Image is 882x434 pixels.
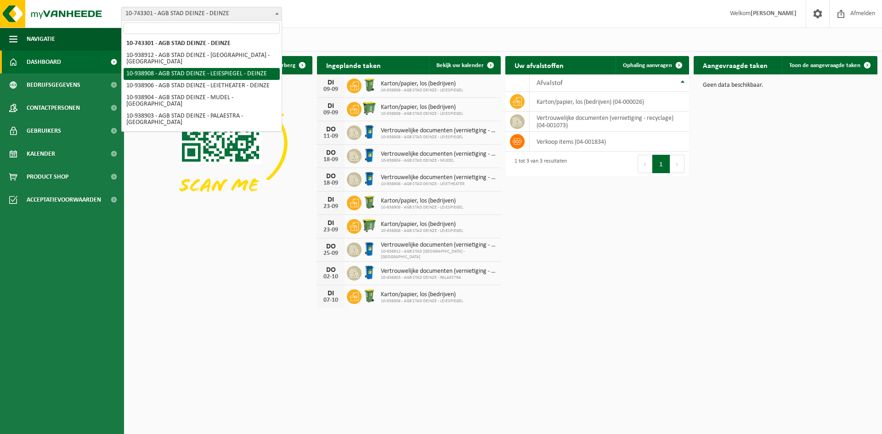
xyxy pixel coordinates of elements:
[381,135,496,140] span: 10-938908 - AGB STAD DEINZE - LEIESPIEGEL
[122,7,282,20] span: 10-743301 - AGB STAD DEINZE - DEINZE
[381,111,463,117] span: 10-938908 - AGB STAD DEINZE - LEIESPIEGEL
[129,74,312,212] img: Download de VHEPlus App
[381,299,463,304] span: 10-938908 - AGB STAD DEINZE - LEIESPIEGEL
[124,38,280,50] li: 10-743301 - AGB STAD DEINZE - DEINZE
[27,96,80,119] span: Contactpersonen
[429,56,500,74] a: Bekijk uw kalender
[322,126,340,133] div: DO
[322,79,340,86] div: DI
[322,133,340,140] div: 11-09
[322,220,340,227] div: DI
[381,205,463,210] span: 10-938908 - AGB STAD DEINZE - LEIESPIEGEL
[751,10,797,17] strong: [PERSON_NAME]
[703,82,868,89] p: Geen data beschikbaar.
[322,149,340,157] div: DO
[322,266,340,274] div: DO
[510,154,567,174] div: 1 tot 3 van 3 resultaten
[436,62,484,68] span: Bekijk uw kalender
[638,155,652,173] button: Previous
[530,92,689,112] td: karton/papier, los (bedrijven) (04-000026)
[322,196,340,203] div: DI
[694,56,777,74] h2: Aangevraagde taken
[381,88,463,93] span: 10-938908 - AGB STAD DEINZE - LEIESPIEGEL
[322,157,340,163] div: 18-09
[362,77,377,93] img: WB-0240-HPE-GN-51
[782,56,876,74] a: Toon de aangevraagde taken
[322,250,340,257] div: 25-09
[322,290,340,297] div: DI
[362,124,377,140] img: WB-0240-HPE-BE-09
[537,79,563,87] span: Afvalstof
[381,174,496,181] span: Vertrouwelijke documenten (vernietiging - recyclage)
[381,151,496,158] span: Vertrouwelijke documenten (vernietiging - recyclage)
[381,249,496,260] span: 10-938912 - AGB STAD [GEOGRAPHIC_DATA] - [GEOGRAPHIC_DATA]
[322,173,340,180] div: DO
[381,275,496,281] span: 10-938903 - AGB STAD DEINZE - PALAESTRA
[381,104,463,111] span: Karton/papier, los (bedrijven)
[322,102,340,110] div: DI
[362,171,377,186] img: WB-0240-HPE-BE-09
[381,221,463,228] span: Karton/papier, los (bedrijven)
[670,155,684,173] button: Next
[322,227,340,233] div: 23-09
[381,181,496,187] span: 10-938906 - AGB STAD DEINZE - LEIETHEATER
[27,28,55,51] span: Navigatie
[381,80,463,88] span: Karton/papier, los (bedrijven)
[381,268,496,275] span: Vertrouwelijke documenten (vernietiging - recyclage)
[362,265,377,280] img: WB-0240-HPE-BE-09
[530,132,689,152] td: verkoop items (04-001834)
[381,197,463,205] span: Karton/papier, los (bedrijven)
[322,110,340,116] div: 09-09
[27,73,80,96] span: Bedrijfsgegevens
[530,112,689,132] td: vertrouwelijke documenten (vernietiging - recyclage) (04-001073)
[27,165,68,188] span: Product Shop
[362,218,377,233] img: WB-0770-HPE-GN-51
[124,80,280,92] li: 10-938906 - AGB STAD DEINZE - LEIETHEATER - DEINZE
[616,56,688,74] a: Ophaling aanvragen
[362,288,377,304] img: WB-0240-HPE-GN-51
[789,62,860,68] span: Toon de aangevraagde taken
[381,228,463,234] span: 10-938908 - AGB STAD DEINZE - LEIESPIEGEL
[362,241,377,257] img: WB-0240-HPE-BE-09
[268,56,311,74] button: Verberg
[623,62,672,68] span: Ophaling aanvragen
[124,110,280,129] li: 10-938903 - AGB STAD DEINZE - PALAESTRA - [GEOGRAPHIC_DATA]
[381,127,496,135] span: Vertrouwelijke documenten (vernietiging - recyclage)
[27,142,55,165] span: Kalender
[362,194,377,210] img: WB-0240-HPE-GN-51
[317,56,390,74] h2: Ingeplande taken
[124,50,280,68] li: 10-938912 - AGB STAD DEINZE - [GEOGRAPHIC_DATA] - [GEOGRAPHIC_DATA]
[27,119,61,142] span: Gebruikers
[505,56,573,74] h2: Uw afvalstoffen
[121,7,282,21] span: 10-743301 - AGB STAD DEINZE - DEINZE
[124,68,280,80] li: 10-938908 - AGB STAD DEINZE - LEIESPIEGEL - DEINZE
[124,92,280,110] li: 10-938904 - AGB STAD DEINZE - MUDEL - [GEOGRAPHIC_DATA]
[322,274,340,280] div: 02-10
[322,86,340,93] div: 09-09
[27,51,61,73] span: Dashboard
[322,297,340,304] div: 07-10
[322,243,340,250] div: DO
[322,203,340,210] div: 23-09
[322,180,340,186] div: 18-09
[652,155,670,173] button: 1
[381,291,463,299] span: Karton/papier, los (bedrijven)
[124,129,280,141] li: 10-938828 - STAD DEINZE-RAC - DEINZE
[27,188,101,211] span: Acceptatievoorwaarden
[381,158,496,163] span: 10-938904 - AGB STAD DEINZE - MUDEL
[381,242,496,249] span: Vertrouwelijke documenten (vernietiging - recyclage)
[275,62,295,68] span: Verberg
[362,147,377,163] img: WB-0240-HPE-BE-09
[362,101,377,116] img: WB-0770-HPE-GN-51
